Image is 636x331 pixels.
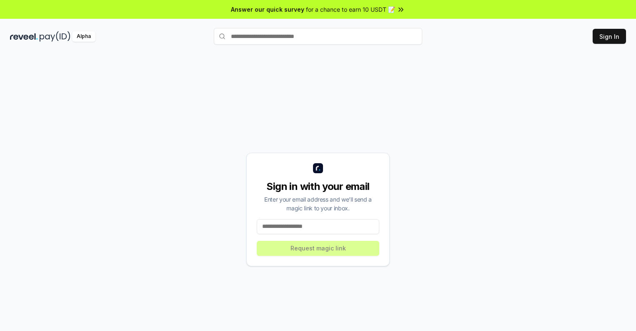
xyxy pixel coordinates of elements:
[257,180,379,193] div: Sign in with your email
[40,31,70,42] img: pay_id
[10,31,38,42] img: reveel_dark
[593,29,626,44] button: Sign In
[306,5,395,14] span: for a chance to earn 10 USDT 📝
[72,31,95,42] div: Alpha
[231,5,304,14] span: Answer our quick survey
[257,195,379,212] div: Enter your email address and we’ll send a magic link to your inbox.
[313,163,323,173] img: logo_small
